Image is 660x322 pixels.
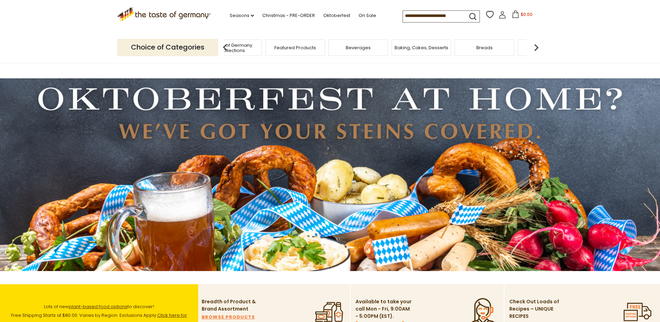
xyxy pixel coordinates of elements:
[521,11,533,17] span: $0.00
[117,39,218,56] p: Choice of Categories
[509,298,560,320] p: Check Out Loads of Recipes – UNIQUE RECIPES
[218,41,232,54] img: previous arrow
[274,45,316,50] a: Featured Products
[323,12,350,19] a: Oktoberfest
[202,313,255,321] a: BROWSE PRODUCTS
[204,43,260,53] a: Taste of Germany Collections
[529,41,543,54] img: next arrow
[262,12,315,19] a: Christmas - PRE-ORDER
[202,298,259,313] p: Breadth of Product & Brand Assortment
[395,45,448,50] a: Baking, Cakes, Desserts
[508,10,537,21] button: $0.00
[476,45,493,50] a: Breads
[346,45,371,50] a: Beverages
[69,303,127,310] a: plant-based food options
[230,12,254,19] a: Seasons
[359,12,376,19] a: On Sale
